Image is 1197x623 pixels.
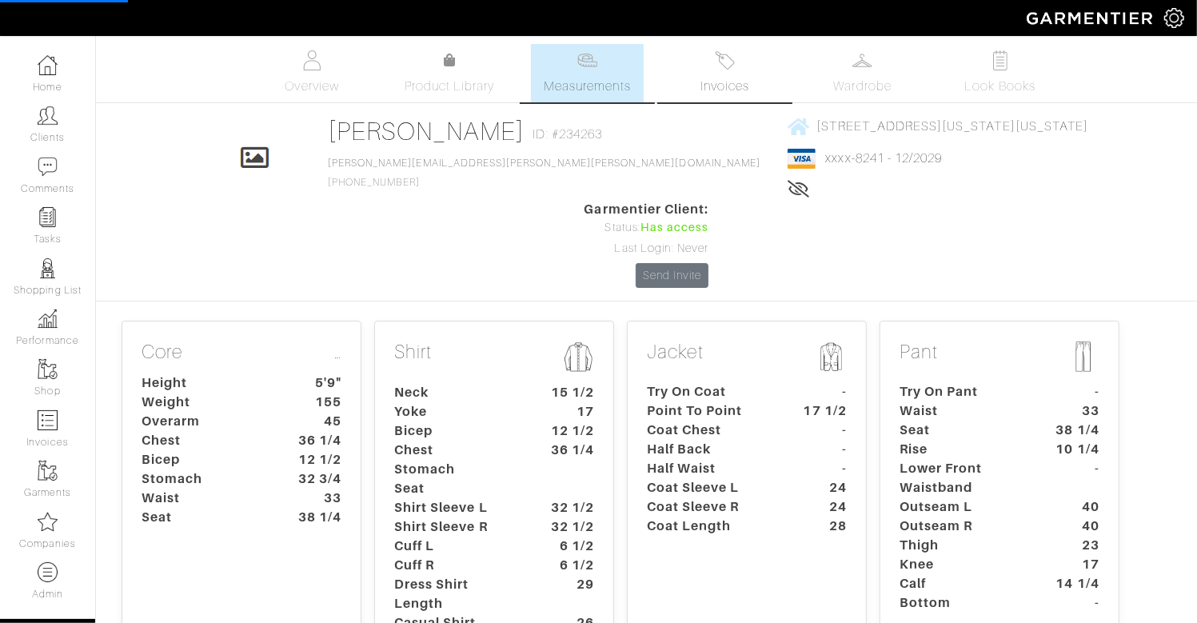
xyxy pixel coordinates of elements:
[285,77,338,96] span: Overview
[382,479,532,498] dt: Seat
[888,459,1037,497] dt: Lower Front Waistband
[38,562,58,582] img: custom-products-icon-6973edde1b6c6774590e2ad28d3d057f2f42decad08aa0e48061009ba2575b3a.png
[328,158,760,169] a: [PERSON_NAME][EMAIL_ADDRESS][PERSON_NAME][PERSON_NAME][DOMAIN_NAME]
[715,50,735,70] img: orders-27d20c2124de7fd6de4e0e44c1d41de31381a507db9b33961299e4e07d508b8c.svg
[130,412,279,431] dt: Overarm
[38,461,58,481] img: garments-icon-b7da505a4dc4fd61783c78ac3ca0ef83fa9d6f193b1c9dc38574b1d14d53ca28.png
[990,50,1010,70] img: todo-9ac3debb85659649dc8f770b8b6100bb5dab4b48dedcbae339e5042a72dfd3cc.svg
[784,440,859,459] dt: -
[585,219,709,237] div: Status:
[784,517,859,536] dt: 28
[1037,574,1111,593] dt: 14 1/4
[888,497,1037,517] dt: Outseam L
[382,575,532,613] dt: Dress Shirt Length
[888,440,1037,459] dt: Rise
[888,536,1037,555] dt: Thigh
[279,431,353,450] dt: 36 1/4
[647,341,847,376] p: Jacket
[1164,8,1184,28] img: gear-icon-white-bd11855cb880d31180b6d7d6211b90ccbf57a29d726f0c71d8c61bd08dd39cc2.png
[532,441,606,460] dt: 36 1/4
[532,537,606,556] dt: 6 1/2
[130,393,279,412] dt: Weight
[394,341,594,377] p: Shirt
[784,382,859,401] dt: -
[577,50,597,70] img: measurements-466bbee1fd09ba9460f595b01e5d73f9e2bff037440d3c8f018324cb6cdf7a4a.svg
[635,421,784,440] dt: Coat Chest
[1037,517,1111,536] dt: 40
[38,157,58,177] img: comment-icon-a0a6a9ef722e966f86d9cbdc48e553b5cf19dbc54f86b18d962a5391bc8f6eb6.png
[38,55,58,75] img: dashboard-icon-dbcd8f5a0b271acd01030246c82b418ddd0df26cd7fceb0bd07c9910d44c42f6.png
[635,517,784,536] dt: Coat Length
[834,77,892,96] span: Wardrobe
[888,574,1037,593] dt: Calf
[38,207,58,227] img: reminder-icon-8004d30b9f0a5d33ae49ab947aed9ed385cf756f9e5892f1edd6e32f2345188e.png
[1037,593,1111,613] dt: -
[382,498,532,517] dt: Shirt Sleeve L
[302,50,322,70] img: basicinfo-40fd8af6dae0f16599ec9e87c0ef1c0a1fdea2edbe929e3d69a839185d80c458.svg
[888,517,1037,536] dt: Outseam R
[382,537,532,556] dt: Cuff L
[888,382,1037,401] dt: Try On Pant
[382,460,532,479] dt: Stomach
[130,450,279,469] dt: Bicep
[965,77,1036,96] span: Look Books
[38,309,58,329] img: graph-8b7af3c665d003b59727f371ae50e7771705bf0c487971e6e97d053d13c5068d.png
[700,77,749,96] span: Invoices
[888,555,1037,574] dt: Knee
[635,478,784,497] dt: Coat Sleeve L
[585,200,709,219] span: Garmentier Client:
[888,593,1037,613] dt: Bottom
[888,421,1037,440] dt: Seat
[635,440,784,459] dt: Half Back
[393,51,505,96] a: Product Library
[38,512,58,532] img: companies-icon-14a0f246c7e91f24465de634b560f0151b0cc5c9ce11af5fac52e6d7d6371812.png
[130,508,279,527] dt: Seat
[382,402,532,421] dt: Yoke
[669,44,781,102] a: Invoices
[256,44,368,102] a: Overview
[279,393,353,412] dt: 155
[382,441,532,460] dt: Chest
[562,341,594,373] img: msmt-shirt-icon-3af304f0b202ec9cb0a26b9503a50981a6fda5c95ab5ec1cadae0dbe11e5085a.png
[532,421,606,441] dt: 12 1/2
[784,401,859,421] dt: 17 1/2
[1037,497,1111,517] dt: 40
[900,341,1099,376] p: Pant
[635,401,784,421] dt: Point To Point
[130,431,279,450] dt: Chest
[532,556,606,575] dt: 6 1/2
[382,556,532,575] dt: Cuff R
[544,77,631,96] span: Measurements
[279,412,353,431] dt: 45
[142,341,341,367] p: Core
[1037,421,1111,440] dt: 38 1/4
[38,359,58,379] img: garments-icon-b7da505a4dc4fd61783c78ac3ca0ef83fa9d6f193b1c9dc38574b1d14d53ca28.png
[888,401,1037,421] dt: Waist
[38,258,58,278] img: stylists-icon-eb353228a002819b7ec25b43dbf5f0378dd9e0616d9560372ff212230b889e62.png
[635,459,784,478] dt: Half Waist
[532,498,606,517] dt: 32 1/2
[533,125,603,144] span: ID: #234263
[382,517,532,537] dt: Shirt Sleeve R
[636,263,709,288] a: Send Invite
[279,373,353,393] dt: 5'9"
[531,44,644,102] a: Measurements
[382,383,532,402] dt: Neck
[640,219,709,237] span: Has access
[784,459,859,478] dt: -
[1037,536,1111,555] dt: 23
[635,497,784,517] dt: Coat Sleeve R
[38,410,58,430] img: orders-icon-0abe47150d42831381b5fb84f609e132dff9fe21cb692f30cb5eec754e2cba89.png
[1019,4,1164,32] img: garmentier-logo-header-white-b43fb05a5012e4ada735d5af1a66efaba907eab6374d6393d1fbf88cb4ef424d.png
[1037,440,1111,459] dt: 10 1/4
[635,382,784,401] dt: Try On Coat
[585,240,709,258] div: Last Login: Never
[1067,341,1099,373] img: msmt-pant-icon-b5f0be45518e7579186d657110a8042fb0a286fe15c7a31f2bf2767143a10412.png
[1037,401,1111,421] dt: 33
[279,469,353,489] dt: 32 3/4
[784,478,859,497] dt: 24
[130,489,279,508] dt: Waist
[405,77,495,96] span: Product Library
[130,373,279,393] dt: Height
[784,497,859,517] dt: 24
